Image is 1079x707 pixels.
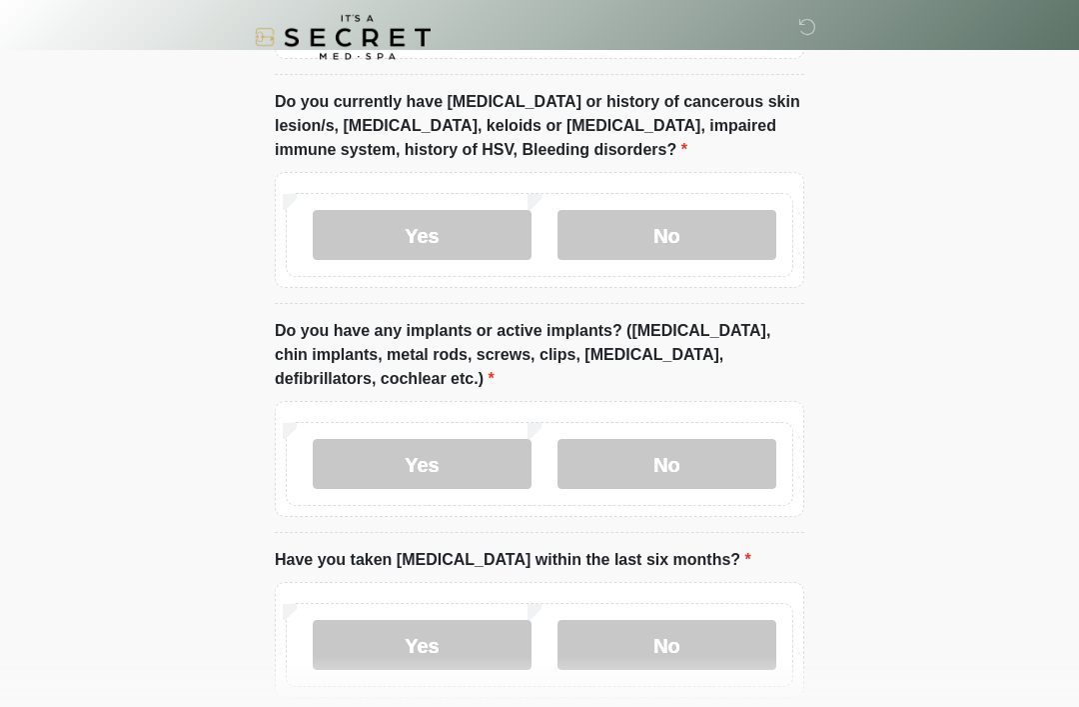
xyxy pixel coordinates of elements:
[275,320,804,392] label: Do you have any implants or active implants? ([MEDICAL_DATA], chin implants, metal rods, screws, ...
[557,211,776,261] label: No
[557,440,776,490] label: No
[313,440,532,490] label: Yes
[313,211,532,261] label: Yes
[557,621,776,671] label: No
[275,91,804,163] label: Do you currently have [MEDICAL_DATA] or history of cancerous skin lesion/s, [MEDICAL_DATA], keloi...
[255,15,431,60] img: It's A Secret Med Spa Logo
[275,549,751,573] label: Have you taken [MEDICAL_DATA] within the last six months?
[313,621,532,671] label: Yes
